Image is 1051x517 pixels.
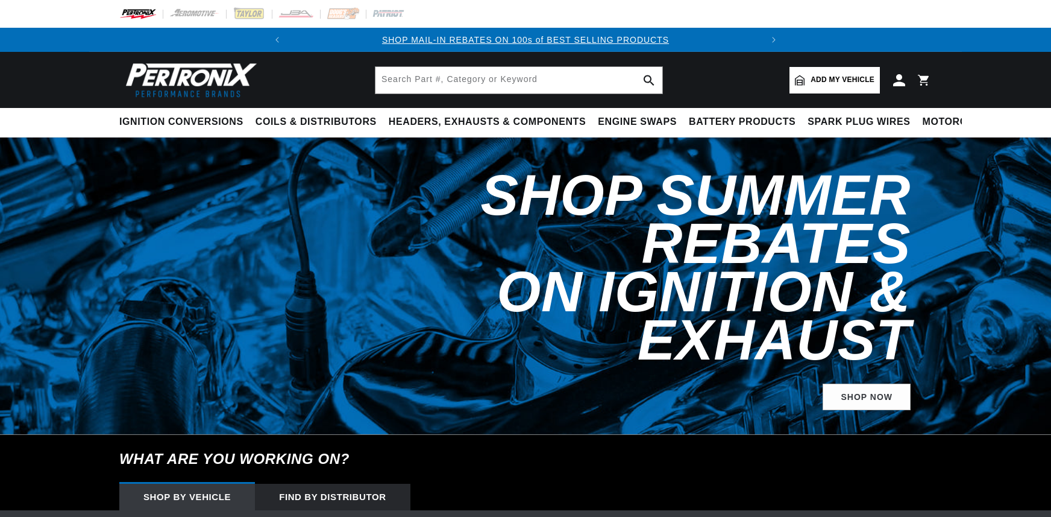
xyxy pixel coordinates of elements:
[823,384,911,411] a: SHOP NOW
[389,116,586,128] span: Headers, Exhausts & Components
[89,435,962,483] h6: What are you working on?
[289,33,762,46] div: Announcement
[89,28,962,52] slideshow-component: Translation missing: en.sections.announcements.announcement_bar
[592,108,683,136] summary: Engine Swaps
[683,108,802,136] summary: Battery Products
[811,74,874,86] span: Add my vehicle
[383,108,592,136] summary: Headers, Exhausts & Components
[375,67,662,94] input: Search Part #, Category or Keyword
[249,108,383,136] summary: Coils & Distributors
[119,484,255,510] div: Shop by vehicle
[395,171,911,364] h2: Shop Summer Rebates on Ignition & Exhaust
[265,28,289,52] button: Translation missing: en.sections.announcements.previous_announcement
[636,67,662,94] button: search button
[119,59,258,101] img: Pertronix
[382,35,669,45] a: SHOP MAIL-IN REBATES ON 100s of BEST SELLING PRODUCTS
[689,116,795,128] span: Battery Products
[255,484,410,510] div: Find by Distributor
[789,67,880,94] a: Add my vehicle
[119,116,243,128] span: Ignition Conversions
[289,33,762,46] div: 1 of 2
[802,108,916,136] summary: Spark Plug Wires
[917,108,1000,136] summary: Motorcycle
[808,116,910,128] span: Spark Plug Wires
[119,108,249,136] summary: Ignition Conversions
[598,116,677,128] span: Engine Swaps
[923,116,994,128] span: Motorcycle
[256,116,377,128] span: Coils & Distributors
[762,28,786,52] button: Translation missing: en.sections.announcements.next_announcement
